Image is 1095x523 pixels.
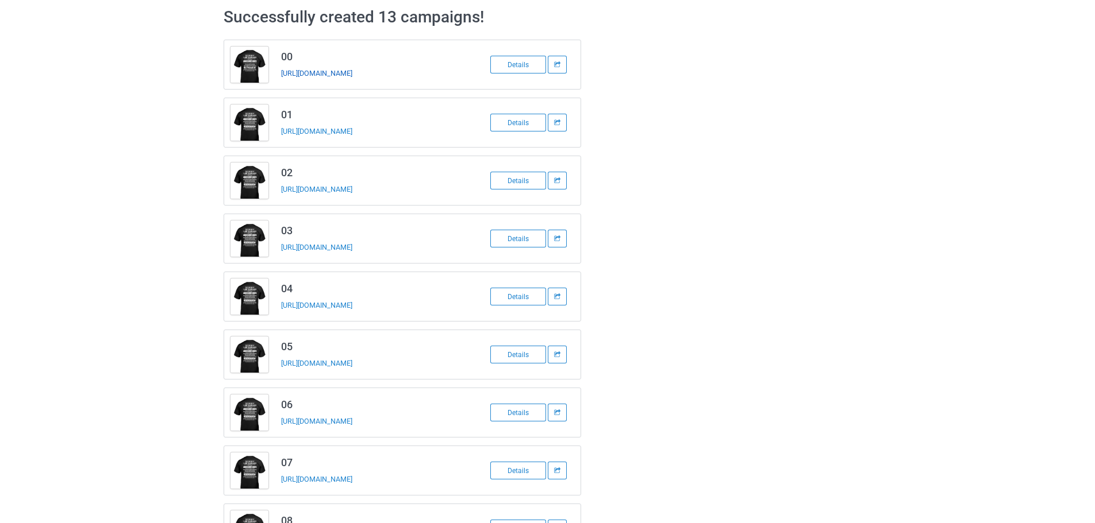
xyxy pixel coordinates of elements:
[490,176,548,185] a: Details
[281,69,352,78] a: [URL][DOMAIN_NAME]
[490,292,548,301] a: Details
[490,404,546,421] div: Details
[281,359,352,367] a: [URL][DOMAIN_NAME]
[490,350,548,359] a: Details
[490,466,548,475] a: Details
[281,282,463,295] h3: 04
[281,340,463,353] h3: 05
[490,230,546,247] div: Details
[281,398,463,411] h3: 06
[281,50,463,63] h3: 00
[281,417,352,425] a: [URL][DOMAIN_NAME]
[490,408,548,417] a: Details
[281,456,463,469] h3: 07
[281,108,463,121] h3: 01
[490,172,546,189] div: Details
[490,56,546,73] div: Details
[490,118,548,127] a: Details
[490,288,546,305] div: Details
[490,60,548,69] a: Details
[281,166,463,179] h3: 02
[281,224,463,237] h3: 03
[490,114,546,131] div: Details
[224,7,871,28] h1: Successfully created 13 campaigns!
[281,127,352,135] a: [URL][DOMAIN_NAME]
[281,475,352,483] a: [URL][DOMAIN_NAME]
[490,346,546,363] div: Details
[281,301,352,309] a: [URL][DOMAIN_NAME]
[281,243,352,251] a: [URL][DOMAIN_NAME]
[281,185,352,193] a: [URL][DOMAIN_NAME]
[490,234,548,243] a: Details
[490,462,546,479] div: Details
